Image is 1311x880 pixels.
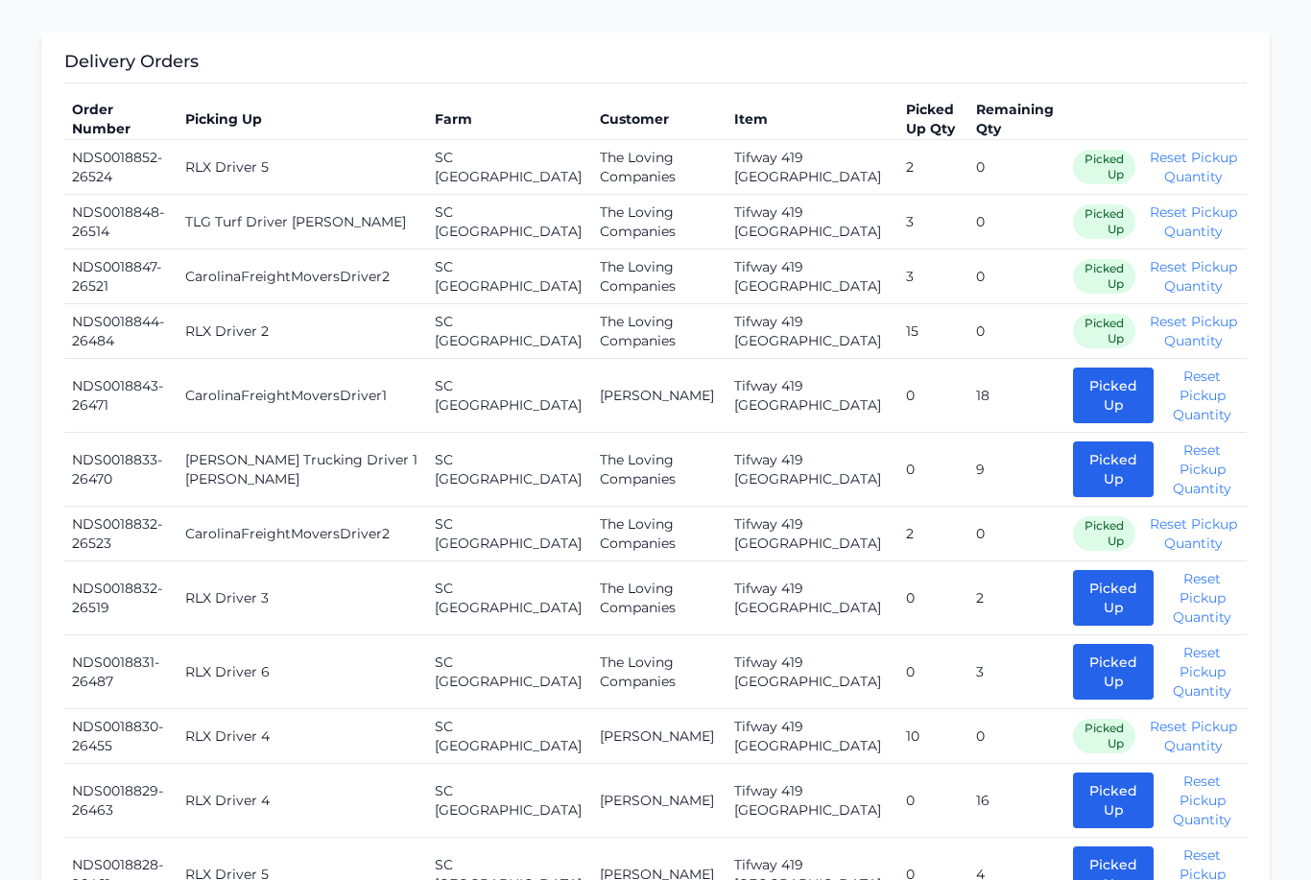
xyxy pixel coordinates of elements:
[727,507,898,561] td: Tifway 419 [GEOGRAPHIC_DATA]
[968,709,1065,764] td: 0
[178,99,427,140] th: Picking Up
[968,507,1065,561] td: 0
[968,304,1065,359] td: 0
[727,635,898,709] td: Tifway 419 [GEOGRAPHIC_DATA]
[1147,148,1239,186] button: Reset Pickup Quantity
[427,195,592,250] td: SC [GEOGRAPHIC_DATA]
[592,140,727,195] td: The Loving Companies
[178,561,427,635] td: RLX Driver 3
[727,433,898,507] td: Tifway 419 [GEOGRAPHIC_DATA]
[64,359,178,433] td: NDS0018843-26471
[64,99,178,140] th: Order Number
[592,195,727,250] td: The Loving Companies
[427,304,592,359] td: SC [GEOGRAPHIC_DATA]
[727,195,898,250] td: Tifway 419 [GEOGRAPHIC_DATA]
[1073,644,1154,700] button: Picked Up
[727,304,898,359] td: Tifway 419 [GEOGRAPHIC_DATA]
[898,304,968,359] td: 15
[1073,150,1135,184] span: Picked Up
[427,561,592,635] td: SC [GEOGRAPHIC_DATA]
[1073,570,1154,626] button: Picked Up
[427,140,592,195] td: SC [GEOGRAPHIC_DATA]
[178,635,427,709] td: RLX Driver 6
[178,764,427,838] td: RLX Driver 4
[592,507,727,561] td: The Loving Companies
[1073,719,1135,753] span: Picked Up
[727,99,898,140] th: Item
[727,709,898,764] td: Tifway 419 [GEOGRAPHIC_DATA]
[727,764,898,838] td: Tifway 419 [GEOGRAPHIC_DATA]
[898,561,968,635] td: 0
[178,304,427,359] td: RLX Driver 2
[592,304,727,359] td: The Loving Companies
[898,99,968,140] th: Picked Up Qty
[968,195,1065,250] td: 0
[968,764,1065,838] td: 16
[64,709,178,764] td: NDS0018830-26455
[64,561,178,635] td: NDS0018832-26519
[178,359,427,433] td: CarolinaFreightMoversDriver1
[64,507,178,561] td: NDS0018832-26523
[64,250,178,304] td: NDS0018847-26521
[1165,440,1239,498] button: Reset Pickup Quantity
[178,433,427,507] td: [PERSON_NAME] Trucking Driver 1 [PERSON_NAME]
[968,250,1065,304] td: 0
[427,433,592,507] td: SC [GEOGRAPHIC_DATA]
[1165,569,1239,627] button: Reset Pickup Quantity
[178,195,427,250] td: TLG Turf Driver [PERSON_NAME]
[727,359,898,433] td: Tifway 419 [GEOGRAPHIC_DATA]
[427,359,592,433] td: SC [GEOGRAPHIC_DATA]
[1147,257,1239,296] button: Reset Pickup Quantity
[968,140,1065,195] td: 0
[427,99,592,140] th: Farm
[1073,314,1135,348] span: Picked Up
[898,709,968,764] td: 10
[968,433,1065,507] td: 9
[898,195,968,250] td: 3
[592,709,727,764] td: [PERSON_NAME]
[968,635,1065,709] td: 3
[592,764,727,838] td: [PERSON_NAME]
[1165,772,1239,829] button: Reset Pickup Quantity
[1165,367,1239,424] button: Reset Pickup Quantity
[64,433,178,507] td: NDS0018833-26470
[427,250,592,304] td: SC [GEOGRAPHIC_DATA]
[64,764,178,838] td: NDS0018829-26463
[898,140,968,195] td: 2
[727,250,898,304] td: Tifway 419 [GEOGRAPHIC_DATA]
[1147,202,1239,241] button: Reset Pickup Quantity
[64,304,178,359] td: NDS0018844-26484
[592,250,727,304] td: The Loving Companies
[1073,516,1135,551] span: Picked Up
[178,250,427,304] td: CarolinaFreightMoversDriver2
[64,48,1247,83] h3: Delivery Orders
[898,250,968,304] td: 3
[592,359,727,433] td: [PERSON_NAME]
[1073,259,1135,294] span: Picked Up
[968,359,1065,433] td: 18
[1073,368,1154,423] button: Picked Up
[1147,717,1239,755] button: Reset Pickup Quantity
[64,140,178,195] td: NDS0018852-26524
[898,635,968,709] td: 0
[1073,773,1154,828] button: Picked Up
[427,507,592,561] td: SC [GEOGRAPHIC_DATA]
[427,635,592,709] td: SC [GEOGRAPHIC_DATA]
[898,433,968,507] td: 0
[968,99,1065,140] th: Remaining Qty
[592,433,727,507] td: The Loving Companies
[178,140,427,195] td: RLX Driver 5
[1073,204,1135,239] span: Picked Up
[64,635,178,709] td: NDS0018831-26487
[178,507,427,561] td: CarolinaFreightMoversDriver2
[592,635,727,709] td: The Loving Companies
[1147,514,1239,553] button: Reset Pickup Quantity
[1147,312,1239,350] button: Reset Pickup Quantity
[727,140,898,195] td: Tifway 419 [GEOGRAPHIC_DATA]
[592,99,727,140] th: Customer
[427,709,592,764] td: SC [GEOGRAPHIC_DATA]
[968,561,1065,635] td: 2
[1165,643,1239,701] button: Reset Pickup Quantity
[898,359,968,433] td: 0
[178,709,427,764] td: RLX Driver 4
